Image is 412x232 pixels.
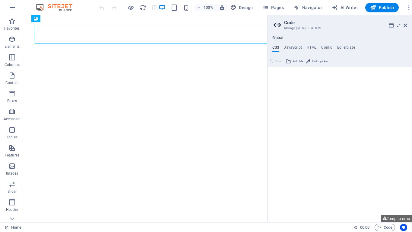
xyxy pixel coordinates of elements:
button: Click here to leave preview mode and continue editing [127,4,134,11]
h4: HTML [307,45,317,52]
span: Navigator [293,5,322,11]
h4: CSS [272,45,279,52]
button: 100% [195,4,216,11]
button: Publish [365,3,399,12]
h4: Global [272,36,283,40]
button: Pages [260,3,286,12]
img: Editor Logo [35,4,80,11]
p: Slider [8,189,17,194]
span: Add file [293,58,303,65]
p: Accordion [4,117,21,121]
p: Header [6,207,18,212]
i: On resize automatically adjust zoom level to fit chosen device. [219,5,225,10]
button: Navigator [291,3,325,12]
h2: Code [284,20,407,25]
span: 00 00 [360,224,369,231]
span: Code [377,224,392,231]
p: Columns [5,62,20,67]
p: Content [5,80,19,85]
button: AI Writer [329,3,360,12]
span: Pages [263,5,284,11]
span: Publish [370,5,394,11]
p: Elements [5,44,20,49]
button: reload [139,4,146,11]
span: AI Writer [332,5,358,11]
button: Color picker [305,58,329,65]
h4: JavaScript [284,45,302,52]
p: Tables [7,135,17,140]
p: Images [6,171,18,176]
span: Color picker [312,58,328,65]
p: Boxes [7,98,17,103]
button: Code [375,224,395,231]
h4: Boilerplate [337,45,355,52]
span: : [364,225,365,230]
h3: Manage (S)CSS, JS & HTML [284,25,395,31]
h6: 100% [204,4,213,11]
h4: Config [321,45,332,52]
h6: Session time [354,224,370,231]
button: Usercentrics [400,224,407,231]
p: Favorites [4,26,20,31]
button: Design [228,3,255,12]
a: Click to cancel selection. Double-click to open Pages [5,224,21,231]
div: Design (Ctrl+Alt+Y) [228,3,255,12]
button: Add file [285,58,304,65]
p: Features [5,153,19,158]
i: Reload page [139,4,146,11]
span: Design [230,5,253,11]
